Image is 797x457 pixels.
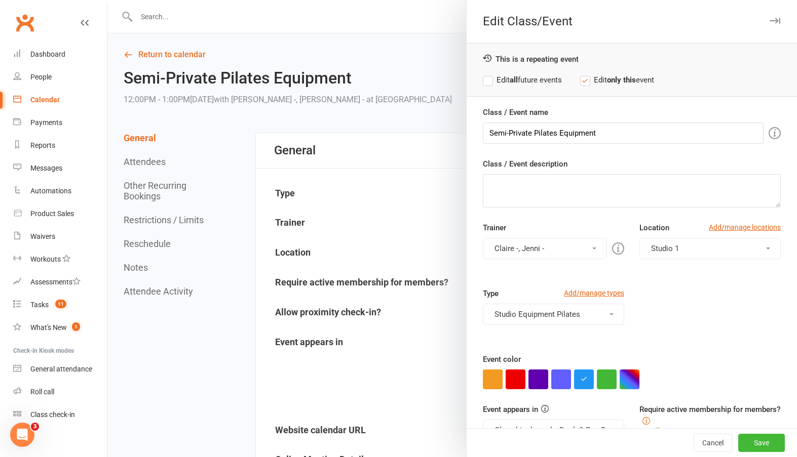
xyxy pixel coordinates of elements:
label: Event color [483,353,521,365]
a: Clubworx [12,10,37,35]
a: Assessments [13,271,107,294]
a: Automations [13,180,107,202]
a: Reports [13,134,107,157]
a: General attendance kiosk mode [13,358,107,381]
a: Add/manage locations [709,222,781,233]
div: Messages [30,164,62,172]
a: What's New1 [13,316,107,339]
div: Roll call [30,388,54,396]
label: Event appears in [483,403,538,416]
a: Dashboard [13,43,107,66]
span: 1 [72,322,80,331]
button: Cancel [694,434,732,452]
strong: only this [607,75,636,85]
div: What's New [30,323,67,331]
a: Roll call [13,381,107,403]
span: 3 [31,423,39,431]
div: Reports [30,141,55,149]
a: Add/manage types [564,287,624,299]
div: Product Sales [30,210,74,218]
label: Type [483,287,499,300]
label: Location [639,222,669,234]
label: Edit future events [483,74,562,86]
button: Save [738,434,785,452]
iframe: Intercom live chat [10,423,34,447]
div: Edit Class/Event [467,14,797,28]
span: 11 [55,300,66,308]
a: Messages [13,157,107,180]
label: Edit event [580,74,654,86]
button: Studio Equipment Pilates [483,304,624,325]
a: People [13,66,107,89]
button: Claire -, Jenni - [483,238,607,259]
a: Class kiosk mode [13,403,107,426]
div: Payments [30,118,62,127]
div: General attendance [30,365,92,373]
div: Automations [30,187,71,195]
button: Class kiosk mode, Book & Pay, Roll call, Clubworx website calendar and Mobile app [483,420,624,441]
div: Tasks [30,301,49,309]
label: Class / Event name [483,106,548,118]
div: Class check-in [30,410,75,419]
div: Workouts [30,255,61,263]
div: Dashboard [30,50,65,58]
label: Class / Event description [483,158,567,170]
div: This is a repeating event [483,54,781,64]
div: Calendar [30,96,60,104]
a: Workouts [13,248,107,271]
a: Tasks 11 [13,294,107,316]
span: Studio 1 [651,244,679,253]
a: Waivers [13,225,107,248]
div: Assessments [30,278,81,286]
button: Studio 1 [639,238,781,259]
div: Waivers [30,232,55,240]
input: Enter event name [483,122,764,144]
strong: all [510,75,518,85]
a: Product Sales [13,202,107,225]
label: Trainer [483,222,506,234]
label: Require active membership for members? [639,405,780,414]
a: Calendar [13,89,107,111]
a: Payments [13,111,107,134]
div: People [30,73,52,81]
